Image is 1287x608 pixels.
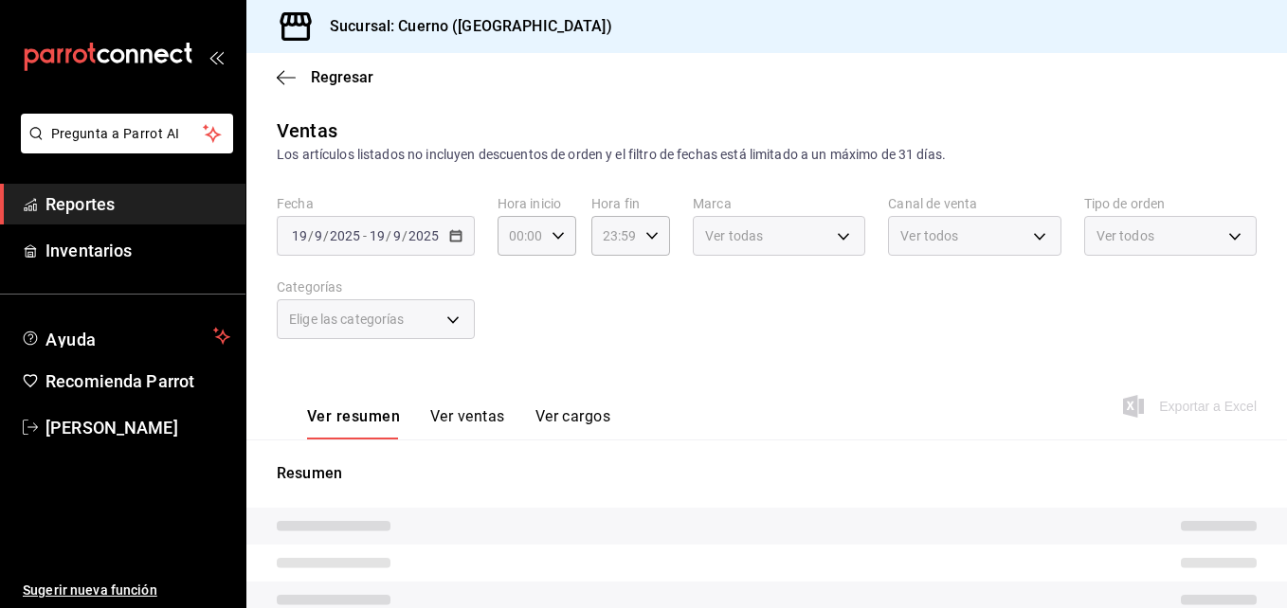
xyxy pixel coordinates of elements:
input: -- [369,228,386,243]
span: Regresar [311,68,373,86]
button: Ver cargos [535,407,611,439]
span: Pregunta a Parrot AI [51,124,204,144]
span: Elige las categorías [289,310,405,329]
span: Ayuda [45,325,206,348]
label: Canal de venta [888,197,1060,210]
font: Reportes [45,194,115,214]
input: -- [392,228,402,243]
span: - [363,228,367,243]
label: Hora inicio [498,197,576,210]
font: [PERSON_NAME] [45,418,178,438]
label: Fecha [277,197,475,210]
label: Categorías [277,280,475,294]
span: / [323,228,329,243]
div: Pestañas de navegación [307,407,610,439]
input: ---- [408,228,440,243]
label: Tipo de orden [1084,197,1257,210]
span: Ver todos [900,226,958,245]
span: Ver todos [1097,226,1154,245]
label: Marca [693,197,865,210]
input: -- [314,228,323,243]
input: -- [291,228,308,243]
span: / [308,228,314,243]
button: Ver ventas [430,407,505,439]
span: / [402,228,408,243]
button: open_drawer_menu [208,49,224,64]
div: Ventas [277,116,337,145]
font: Recomienda Parrot [45,371,194,391]
span: / [386,228,391,243]
input: ---- [329,228,361,243]
button: Pregunta a Parrot AI [21,114,233,153]
span: Ver todas [705,226,763,245]
a: Pregunta a Parrot AI [13,137,233,157]
p: Resumen [277,462,1257,485]
h3: Sucursal: Cuerno ([GEOGRAPHIC_DATA]) [315,15,612,38]
label: Hora fin [591,197,670,210]
button: Regresar [277,68,373,86]
div: Los artículos listados no incluyen descuentos de orden y el filtro de fechas está limitado a un m... [277,145,1257,165]
font: Inventarios [45,241,132,260]
font: Sugerir nueva función [23,582,157,598]
font: Ver resumen [307,407,400,426]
